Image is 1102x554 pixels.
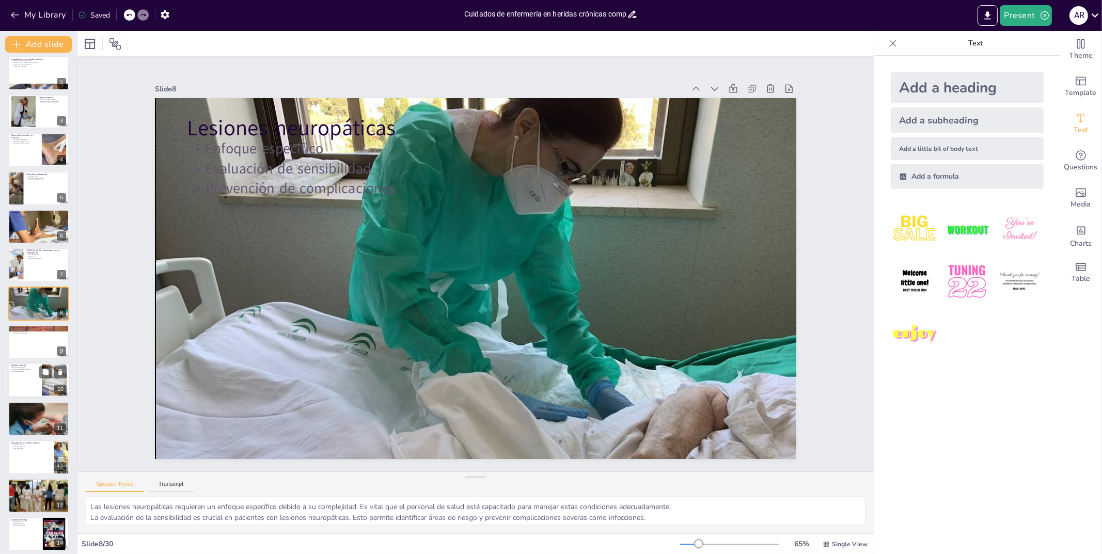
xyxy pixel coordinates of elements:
p: Técnicas de diagnóstico [11,139,39,141]
p: Lesiones neuropáticas [11,288,66,291]
div: 11 [8,402,69,436]
div: 6 [57,231,66,241]
img: 7.jpeg [891,310,939,358]
p: Función de la unión dermoepidérmica [11,405,66,407]
button: Delete Slide [54,366,67,378]
p: Infección e inflamación [26,172,66,176]
p: Tratamiento oportuno [26,258,66,260]
div: 65 % [790,539,814,549]
div: Add charts and graphs [1060,217,1101,254]
p: Proceso de cicatrización [11,480,66,483]
span: Theme [1069,50,1093,61]
p: Definición de heridas crónicas [11,59,66,61]
div: Add ready made slides [1060,68,1101,105]
p: Introducción a las heridas crónicas [11,57,66,60]
p: Estándar de cuidado [11,367,39,369]
span: Media [1071,199,1091,210]
div: Add a table [1060,254,1101,291]
p: Estructura de la piel [11,403,66,406]
div: 9 [8,325,69,359]
p: Carga bacteriana [11,448,51,450]
p: Importancia de los protocolos [11,369,39,371]
div: 9 [57,346,66,356]
p: Factores críticos [26,175,66,177]
div: 2 [8,56,69,90]
p: Nutrición deficiente [11,446,51,448]
div: 8 [8,287,69,321]
p: Evaluación de sensibilidad [11,292,66,294]
p: Importancia del diagnóstico [11,143,39,145]
p: Métodos NERDS y STONES [26,177,66,179]
div: Add text boxes [1060,105,1101,143]
p: Factores de riesgo [11,518,36,521]
div: 5 [57,193,66,202]
img: 2.jpeg [943,205,991,254]
span: Text [1074,124,1088,136]
div: 10 [8,363,70,398]
p: Garantizar calidad [11,371,39,373]
div: 3 [8,94,69,129]
img: 3.jpeg [996,205,1044,254]
div: Change the overall theme [1060,31,1101,68]
div: A R [1069,6,1088,25]
p: Lesiones neuropáticas [239,31,797,239]
p: Evaluación de la piel [11,409,66,411]
p: Importancia de la identificación temprana [11,61,66,64]
p: Prevención de complicaciones [222,93,777,291]
p: Facilitar la cicatrización [11,217,66,219]
div: Add a subheading [891,107,1044,133]
button: A R [1069,5,1088,26]
p: Importancia en heridas [11,407,66,409]
span: Charts [1070,238,1092,249]
p: Tipos de lesiones [26,254,66,256]
p: Importancia de los hidrogeles [11,213,66,215]
p: Efectos en la calidad de vida [11,328,66,330]
div: Add a heading [891,72,1044,103]
div: 4 [8,133,69,167]
div: 7 [8,248,69,282]
div: 10 [54,385,67,394]
p: Proliferación y remodelación [11,486,66,488]
p: Prevención de complicaciones [11,294,66,296]
img: 1.jpeg [891,205,939,254]
div: 14 [54,539,66,548]
p: Selección de apósitos [11,215,66,217]
p: Fases de cicatrización [11,482,66,484]
button: Speaker Notes [86,481,144,492]
p: Movilidad reducida [11,520,36,523]
div: Add a little bit of body text [891,137,1044,160]
div: 4 [57,155,66,164]
div: 13 [54,500,66,510]
div: 6 [8,210,69,244]
p: Etiología de las heridas crónicas [11,441,51,445]
p: Enfoque específico [233,55,789,252]
p: Tipos de heridas atípicas [39,98,66,100]
div: 2 [57,78,66,87]
div: Layout [82,36,98,52]
div: 11 [54,423,66,433]
p: Heridas atípicas [39,96,66,99]
button: Transcript [148,481,194,492]
img: 6.jpeg [996,258,1044,306]
div: 8 [57,308,66,318]
div: Add images, graphics, shapes or video [1060,180,1101,217]
button: My Library [8,7,70,23]
p: Prevención [26,256,66,258]
div: 3 [57,116,66,125]
textarea: Las lesiones neuropáticas requieren un enfoque específico debido a su complejidad. Es vital que e... [86,497,865,525]
div: Saved [78,10,110,20]
img: 5.jpeg [943,258,991,306]
p: Evaluación de sensibilidad [227,74,783,272]
span: Position [109,38,121,50]
p: Estigmas sociales [11,330,66,333]
p: [MEDICAL_DATA] relacionadas con la dependencia [26,249,66,255]
p: [MEDICAL_DATA] [11,523,36,525]
p: Hemostasia e inflamación [11,484,66,486]
div: Get real-time input from your audience [1060,143,1101,180]
p: Tratamiento adecuado [11,65,66,67]
div: 12 [54,462,66,471]
div: 5 [8,171,69,205]
img: 4.jpeg [891,258,939,306]
input: Insert title [464,7,627,22]
div: Add a formula [891,164,1044,189]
